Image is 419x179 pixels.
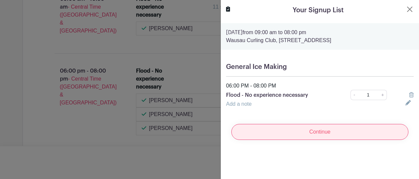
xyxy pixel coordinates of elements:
input: Continue [231,124,408,140]
p: from 09:00 am to 08:00 pm [226,29,414,36]
p: Flood - No experience necessary [226,91,332,99]
div: 06:00 PM - 08:00 PM [222,82,418,90]
a: - [350,90,358,100]
a: Add a note [226,101,252,107]
strong: [DATE] [226,30,243,35]
button: Close [406,5,414,13]
p: Wausau Curling Club, [STREET_ADDRESS] [226,36,414,44]
h5: Your Signup List [293,5,344,15]
a: + [379,90,387,100]
h5: General Ice Making [226,63,414,71]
